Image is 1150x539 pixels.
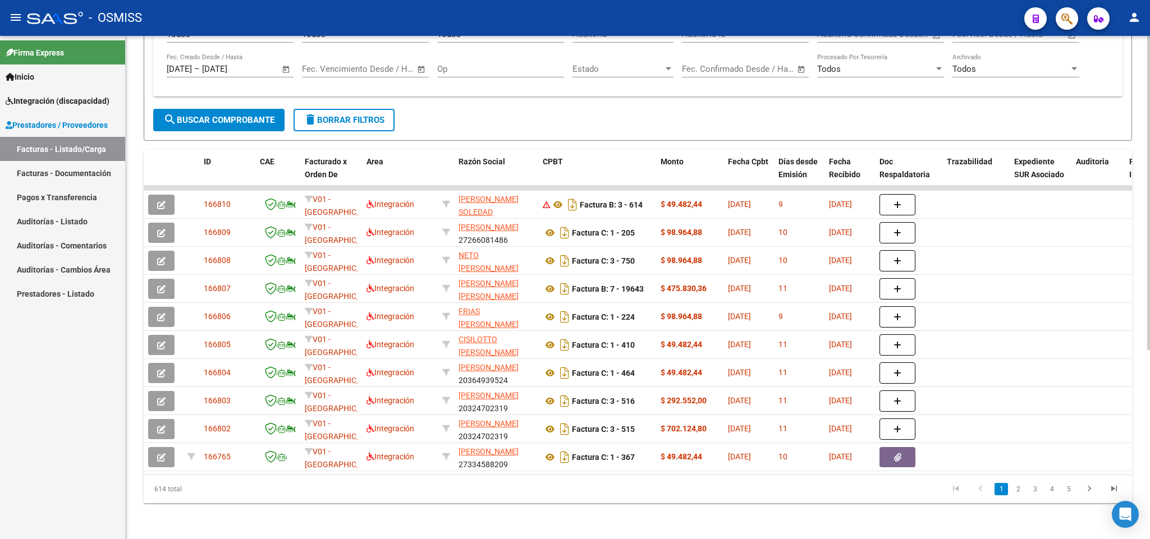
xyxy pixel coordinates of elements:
span: Integración [366,396,414,405]
mat-icon: menu [9,11,22,24]
span: [DATE] [829,228,852,237]
span: Integración [366,452,414,461]
span: 166805 [204,340,231,349]
span: [DATE] [829,452,852,461]
i: Descargar documento [557,336,572,354]
span: 11 [778,368,787,377]
div: 20364939524 [459,361,534,385]
strong: Factura C: 1 - 410 [572,340,635,349]
input: Fecha inicio [302,64,347,74]
button: Open calendar [795,63,808,76]
span: Todos [952,64,976,74]
span: [DATE] [728,452,751,461]
button: Open calendar [280,63,293,76]
span: [DATE] [829,340,852,349]
datatable-header-cell: ID [199,150,255,199]
button: Open calendar [1066,29,1079,42]
span: 11 [778,396,787,405]
datatable-header-cell: Días desde Emisión [774,150,824,199]
strong: Factura C: 3 - 750 [572,256,635,265]
span: [PERSON_NAME] [459,391,519,400]
span: Expediente SUR Asociado [1014,157,1064,179]
span: [DATE] [829,396,852,405]
button: Borrar Filtros [294,109,395,131]
span: Integración [366,312,414,321]
span: Integración [366,340,414,349]
span: 166803 [204,396,231,405]
a: 4 [1045,483,1059,495]
datatable-header-cell: Doc Respaldatoria [875,150,942,199]
mat-icon: delete [304,113,317,126]
div: 27235676090 [459,277,534,301]
input: Fecha inicio [167,64,192,74]
strong: $ 49.482,44 [661,340,702,349]
span: Prestadores / Proveedores [6,119,108,131]
div: 614 total [144,475,340,503]
span: CISILOTTO [PERSON_NAME] [459,335,519,357]
span: 166802 [204,424,231,433]
a: go to next page [1079,483,1100,495]
i: Descargar documento [557,420,572,438]
i: Descargar documento [565,196,580,214]
input: Fecha fin [202,64,256,74]
input: Fecha fin [737,64,792,74]
span: Doc Respaldatoria [879,157,930,179]
li: page 3 [1027,480,1043,499]
strong: $ 49.482,44 [661,368,702,377]
i: Descargar documento [557,448,572,466]
span: [PERSON_NAME] [459,419,519,428]
a: 5 [1062,483,1075,495]
button: Open calendar [931,29,943,42]
span: [DATE] [829,256,852,265]
span: 9 [778,312,783,321]
datatable-header-cell: Razón Social [454,150,538,199]
span: 166806 [204,312,231,321]
datatable-header-cell: Area [362,150,438,199]
a: go to previous page [970,483,991,495]
span: Inicio [6,71,34,83]
a: go to last page [1103,483,1125,495]
datatable-header-cell: CPBT [538,150,656,199]
span: [DATE] [728,340,751,349]
span: Fecha Cpbt [728,157,768,166]
span: Integración [366,368,414,377]
span: [DATE] [829,312,852,321]
datatable-header-cell: Trazabilidad [942,150,1010,199]
strong: $ 98.964,88 [661,228,702,237]
div: 27322170217 [459,193,534,216]
span: Integración [366,256,414,265]
strong: Factura C: 1 - 464 [572,368,635,377]
span: 166804 [204,368,231,377]
span: [PERSON_NAME] [PERSON_NAME] [459,279,519,301]
span: Integración [366,424,414,433]
a: 3 [1028,483,1042,495]
span: Borrar Filtros [304,115,384,125]
span: [PERSON_NAME] [459,363,519,372]
datatable-header-cell: Facturado x Orden De [300,150,362,199]
span: 166809 [204,228,231,237]
li: page 2 [1010,480,1027,499]
datatable-header-cell: Expediente SUR Asociado [1010,150,1071,199]
span: [DATE] [728,424,751,433]
span: 11 [778,284,787,293]
strong: Factura B: 7 - 19643 [572,284,644,293]
span: - OSMISS [89,6,142,30]
span: Fecha Recibido [829,157,860,179]
span: Integración [366,284,414,293]
span: [PERSON_NAME] [459,223,519,232]
span: 9 [778,200,783,209]
span: Monto [661,157,684,166]
mat-icon: person [1128,11,1141,24]
datatable-header-cell: Fecha Recibido [824,150,875,199]
strong: Factura B: 3 - 614 [580,200,643,209]
span: [DATE] [728,228,751,237]
strong: $ 98.964,88 [661,312,702,321]
strong: $ 49.482,44 [661,200,702,209]
span: [DATE] [728,256,751,265]
button: Buscar Comprobante [153,109,285,131]
i: Descargar documento [557,364,572,382]
li: page 4 [1043,480,1060,499]
strong: Factura C: 3 - 516 [572,397,635,406]
a: 1 [995,483,1008,495]
span: [DATE] [728,396,751,405]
